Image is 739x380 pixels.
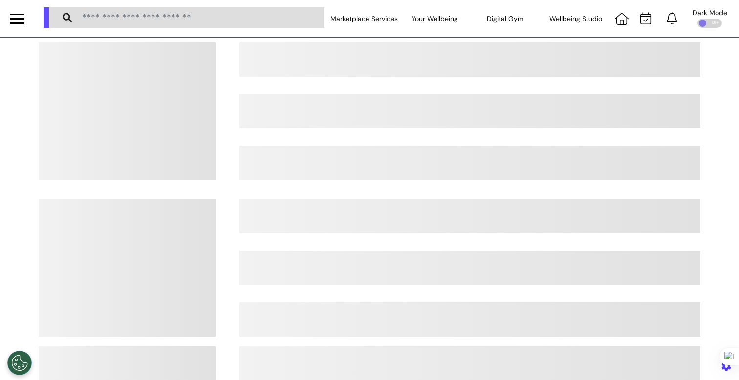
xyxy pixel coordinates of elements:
div: Wellbeing Studio [541,5,611,32]
div: Digital Gym [470,5,540,32]
div: Marketplace Services [329,5,399,32]
div: OFF [697,19,722,28]
div: Dark Mode [693,9,727,16]
button: Open Preferences [7,351,32,375]
div: Your Wellbeing [399,5,470,32]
